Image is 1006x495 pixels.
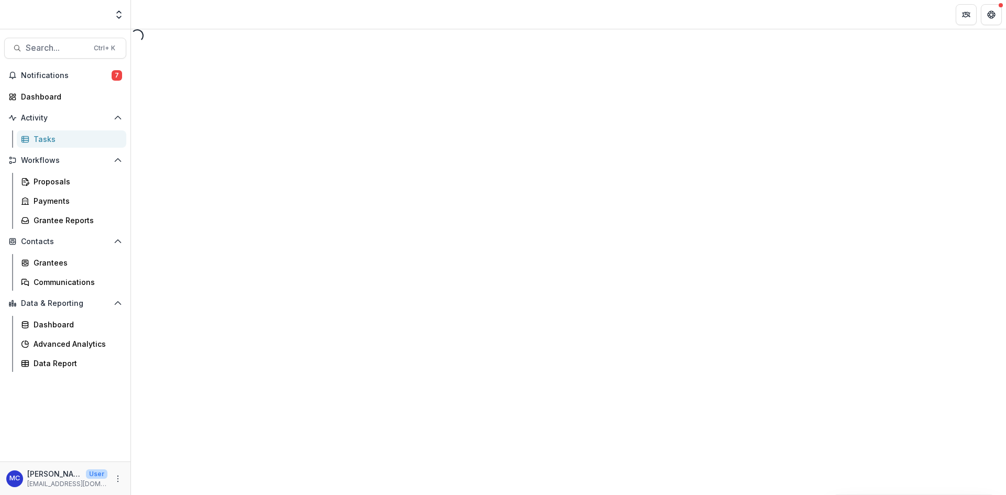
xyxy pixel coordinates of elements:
button: Open Data & Reporting [4,295,126,312]
button: Partners [956,4,977,25]
a: Dashboard [4,88,126,105]
div: Grantees [34,257,118,268]
span: Workflows [21,156,110,165]
button: Open Workflows [4,152,126,169]
p: [EMAIL_ADDRESS][DOMAIN_NAME] [27,479,107,489]
button: Get Help [981,4,1002,25]
img: Missouri Foundation for Health logo [4,4,107,25]
p: User [86,469,107,479]
a: Tasks [17,130,126,148]
a: Advanced Analytics [17,335,126,353]
a: Communications [17,273,126,291]
span: Activity [21,114,110,123]
button: Open entity switcher [112,4,126,25]
div: Molly Crisp [9,475,20,482]
div: Grantee Reports [34,215,118,226]
div: Communications [34,277,118,288]
div: Data Report [34,358,118,369]
div: Ctrl + K [92,42,117,54]
a: Grantees [17,254,126,271]
span: Search... [26,43,88,53]
a: Dashboard [17,316,126,333]
div: Tasks [34,134,118,145]
button: Open Contacts [4,233,126,250]
a: Payments [17,192,126,210]
span: Data & Reporting [21,299,110,308]
button: More [112,472,124,485]
span: 7 [112,70,122,81]
button: Open Activity [4,109,126,126]
a: Data Report [17,355,126,372]
a: Grantee Reports [17,212,126,229]
div: Dashboard [21,91,118,102]
button: Search... [4,38,126,59]
span: Notifications [21,71,112,80]
p: [PERSON_NAME] [27,468,82,479]
div: Proposals [34,176,118,187]
a: Proposals [17,173,126,190]
div: Dashboard [34,319,118,330]
span: Contacts [21,237,110,246]
button: Notifications7 [4,67,126,84]
div: Payments [34,195,118,206]
div: Advanced Analytics [34,338,118,349]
